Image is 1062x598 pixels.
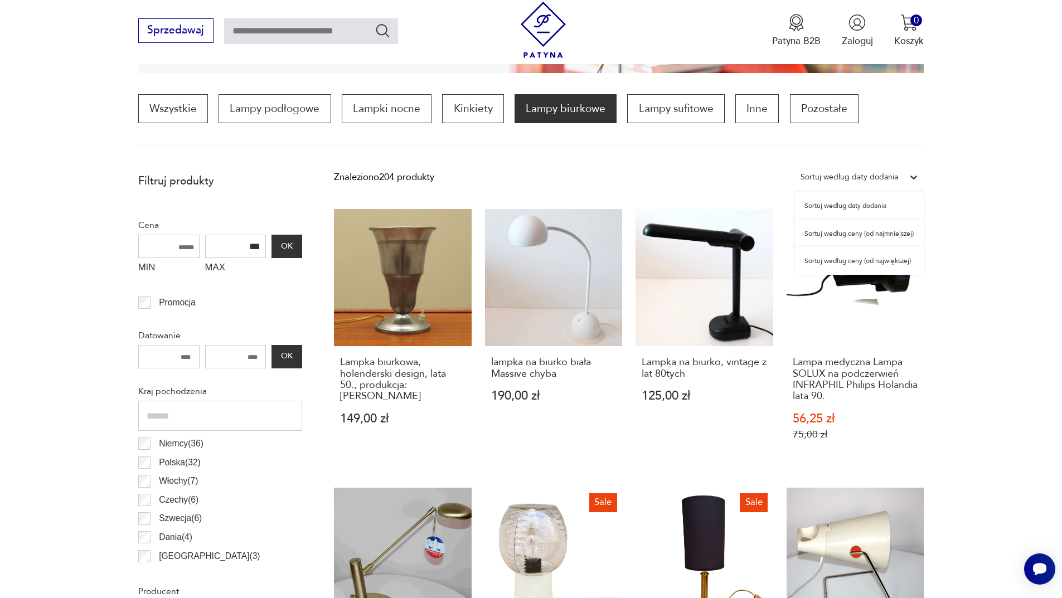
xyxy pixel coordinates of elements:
div: Sortuj według ceny (od najmniejszej) [795,220,924,247]
a: Lampki nocne [342,94,431,123]
button: Zaloguj [842,14,873,47]
button: 0Koszyk [894,14,924,47]
a: Kinkiety [442,94,503,123]
img: Ikona koszyka [900,14,918,31]
p: Cena [138,218,302,232]
label: MIN [138,258,200,279]
p: 190,00 zł [491,390,617,402]
p: 149,00 zł [340,413,465,425]
div: Sortuj według daty dodania [801,170,898,184]
p: Dania ( 4 ) [159,530,192,544]
a: Lampka na biurko, vintage z lat 80tychLampka na biurko, vintage z lat 80tych125,00 zł [636,209,773,467]
a: Lampy biurkowe [515,94,617,123]
p: Szwecja ( 6 ) [159,511,202,526]
button: Szukaj [375,22,391,38]
p: Włochy ( 7 ) [159,474,198,488]
p: 56,25 zł [793,413,918,425]
div: Znaleziono 204 produkty [334,170,434,184]
a: Wszystkie [138,94,208,123]
img: Ikona medalu [788,14,805,31]
button: OK [271,235,302,258]
p: Datowanie [138,328,302,343]
button: Sprzedawaj [138,18,214,43]
p: Czechy ( 6 ) [159,493,198,507]
a: Pozostałe [790,94,859,123]
a: Inne [735,94,779,123]
p: 125,00 zł [642,390,767,402]
a: SaleLampa medyczna Lampa SOLUX na podczerwień INFRAPHIL Philips Holandia lata 90.Lampa medyczna L... [787,209,924,467]
p: Kraj pochodzenia [138,384,302,398]
label: MAX [205,258,266,279]
p: Niemcy ( 36 ) [159,436,203,451]
p: Promocja [159,295,196,310]
a: Lampka biurkowa, holenderski design, lata 50., produkcja: Jeka TielLampka biurkowa, holenderski d... [334,209,472,467]
button: OK [271,345,302,368]
a: Lampy sufitowe [627,94,724,123]
h3: Lampka na biurko, vintage z lat 80tych [642,357,767,380]
div: 0 [910,14,922,26]
h3: lampka na biurko biała Massive chyba [491,357,617,380]
a: Ikona medaluPatyna B2B [772,14,821,47]
a: Lampy podłogowe [219,94,331,123]
iframe: Smartsupp widget button [1024,553,1055,585]
p: 75,00 zł [793,429,918,440]
img: Ikonka użytkownika [848,14,866,31]
h3: Lampa medyczna Lampa SOLUX na podczerwień INFRAPHIL Philips Holandia lata 90. [793,357,918,402]
p: Koszyk [894,35,924,47]
h3: Lampka biurkowa, holenderski design, lata 50., produkcja: [PERSON_NAME] [340,357,465,402]
p: Zaloguj [842,35,873,47]
a: lampka na biurko biała Massive chybalampka na biurko biała Massive chyba190,00 zł [485,209,623,467]
p: [GEOGRAPHIC_DATA] ( 1 ) [159,567,260,582]
a: Sprzedawaj [138,27,214,36]
p: Filtruj produkty [138,174,302,188]
p: [GEOGRAPHIC_DATA] ( 3 ) [159,549,260,563]
p: Patyna B2B [772,35,821,47]
p: Polska ( 32 ) [159,455,201,470]
div: Sortuj według ceny (od największej) [795,247,924,275]
img: Patyna - sklep z meblami i dekoracjami vintage [515,2,571,58]
div: Sortuj według daty dodania [795,192,924,220]
button: Patyna B2B [772,14,821,47]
